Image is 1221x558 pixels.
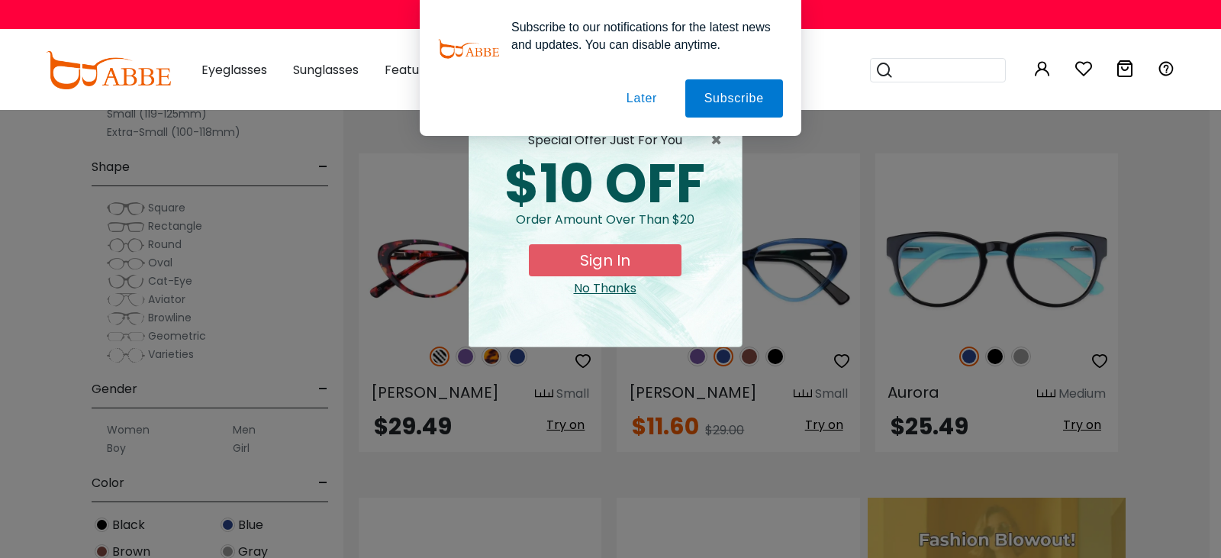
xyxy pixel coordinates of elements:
[481,279,730,298] div: Close
[481,157,730,211] div: $10 OFF
[685,79,783,118] button: Subscribe
[710,131,730,150] button: Close
[481,211,730,244] div: Order amount over than $20
[710,131,730,150] span: ×
[499,18,783,53] div: Subscribe to our notifications for the latest news and updates. You can disable anytime.
[607,79,676,118] button: Later
[438,18,499,79] img: notification icon
[481,131,730,150] div: special offer just for you
[529,244,681,276] button: Sign In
